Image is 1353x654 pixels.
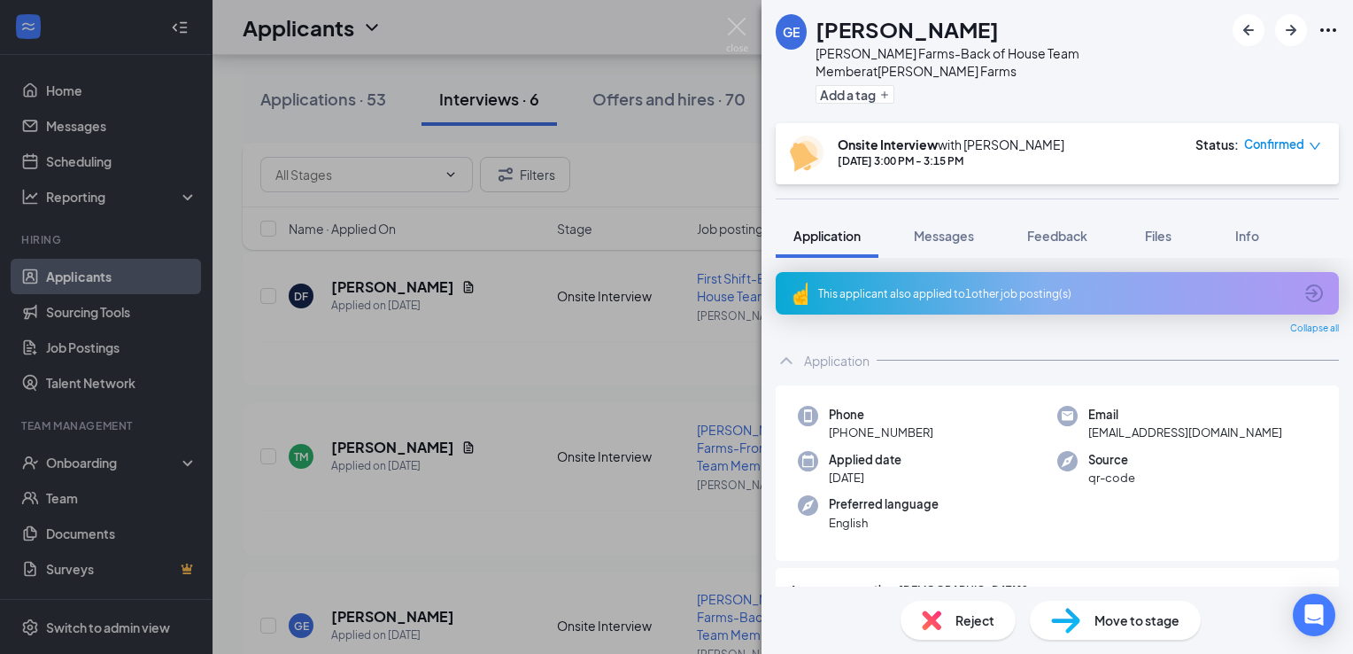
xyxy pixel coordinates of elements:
[1088,451,1135,469] span: Source
[1088,469,1135,487] span: qr-code
[838,136,938,152] b: Onsite Interview
[838,136,1064,153] div: with [PERSON_NAME]
[1233,14,1264,46] button: ArrowLeftNew
[1145,228,1171,244] span: Files
[804,352,870,370] div: Application
[1088,406,1282,424] span: Email
[829,469,901,487] span: [DATE]
[793,228,861,244] span: Application
[829,424,933,441] span: [PHONE_NUMBER]
[1290,322,1339,336] span: Collapse all
[1235,228,1259,244] span: Info
[1244,136,1304,153] span: Confirmed
[783,23,800,41] div: GE
[816,85,894,104] button: PlusAdd a tag
[829,406,933,424] span: Phone
[1088,424,1282,441] span: [EMAIL_ADDRESS][DOMAIN_NAME]
[1238,19,1259,41] svg: ArrowLeftNew
[1275,14,1307,46] button: ArrowRight
[1280,19,1302,41] svg: ArrowRight
[776,350,797,371] svg: ChevronUp
[816,14,999,44] h1: [PERSON_NAME]
[1027,228,1087,244] span: Feedback
[1293,594,1335,636] div: Open Intercom Messenger
[1309,140,1321,152] span: down
[829,495,939,513] span: Preferred language
[816,44,1224,80] div: [PERSON_NAME] Farms-Back of House Team Member at [PERSON_NAME] Farms
[1195,136,1239,153] div: Status :
[818,286,1293,301] div: This applicant also applied to 1 other job posting(s)
[879,90,890,100] svg: Plus
[790,582,1028,599] span: Are you younger than [DEMOGRAPHIC_DATA]?
[1318,19,1339,41] svg: Ellipses
[838,153,1064,168] div: [DATE] 3:00 PM - 3:15 PM
[914,228,974,244] span: Messages
[1303,283,1325,304] svg: ArrowCircle
[1094,611,1179,630] span: Move to stage
[955,611,994,630] span: Reject
[829,451,901,469] span: Applied date
[829,514,939,532] span: English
